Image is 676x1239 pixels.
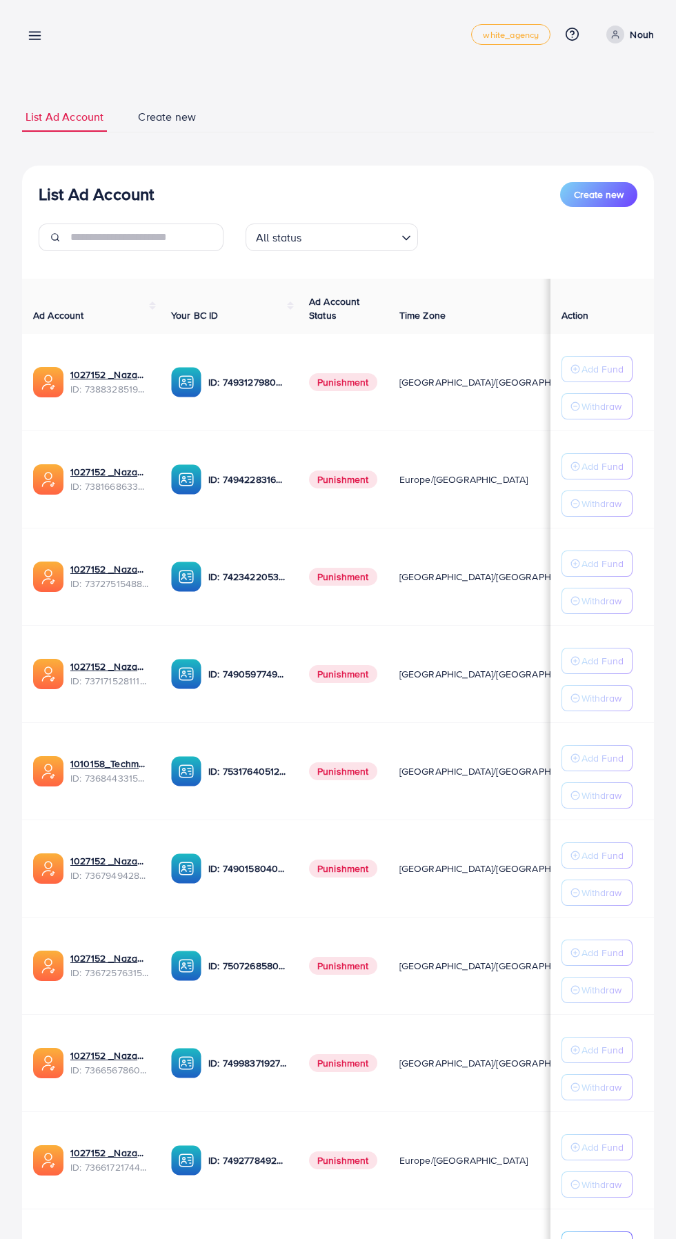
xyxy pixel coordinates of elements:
[309,665,377,683] span: Punishment
[26,109,103,125] span: List Ad Account
[171,756,201,786] img: ic-ba-acc.ded83a64.svg
[33,308,84,322] span: Ad Account
[561,1037,633,1063] button: Add Fund
[561,1171,633,1198] button: Withdraw
[70,577,149,591] span: ID: 7372751548805726224
[138,109,196,125] span: Create new
[171,853,201,884] img: ic-ba-acc.ded83a64.svg
[306,225,396,248] input: Search for option
[399,862,591,875] span: [GEOGRAPHIC_DATA]/[GEOGRAPHIC_DATA]
[574,188,624,201] span: Create new
[483,30,539,39] span: white_agency
[309,957,377,975] span: Punishment
[581,361,624,377] p: Add Fund
[561,1074,633,1100] button: Withdraw
[208,471,287,488] p: ID: 7494228316518858759
[208,958,287,974] p: ID: 7507268580682137618
[309,568,377,586] span: Punishment
[70,854,149,882] div: <span class='underline'>1027152 _Nazaagency_003</span></br>7367949428067450896
[70,382,149,396] span: ID: 7388328519014645761
[33,562,63,592] img: ic-ads-acc.e4c84228.svg
[399,375,591,389] span: [GEOGRAPHIC_DATA]/[GEOGRAPHIC_DATA]
[171,659,201,689] img: ic-ba-acc.ded83a64.svg
[70,869,149,882] span: ID: 7367949428067450896
[171,464,201,495] img: ic-ba-acc.ded83a64.svg
[70,1049,149,1062] a: 1027152 _Nazaagency_0051
[33,464,63,495] img: ic-ads-acc.e4c84228.svg
[70,479,149,493] span: ID: 7381668633665093648
[561,745,633,771] button: Add Fund
[33,659,63,689] img: ic-ads-acc.e4c84228.svg
[309,860,377,878] span: Punishment
[560,182,637,207] button: Create new
[70,562,149,591] div: <span class='underline'>1027152 _Nazaagency_007</span></br>7372751548805726224
[70,1160,149,1174] span: ID: 7366172174454882305
[171,1048,201,1078] img: ic-ba-acc.ded83a64.svg
[581,653,624,669] p: Add Fund
[309,295,360,322] span: Ad Account Status
[33,756,63,786] img: ic-ads-acc.e4c84228.svg
[581,555,624,572] p: Add Fund
[70,660,149,673] a: 1027152 _Nazaagency_04
[171,367,201,397] img: ic-ba-acc.ded83a64.svg
[561,782,633,809] button: Withdraw
[70,757,149,785] div: <span class='underline'>1010158_Techmanistan pk acc_1715599413927</span></br>7368443315504726017
[33,367,63,397] img: ic-ads-acc.e4c84228.svg
[561,308,589,322] span: Action
[399,570,591,584] span: [GEOGRAPHIC_DATA]/[GEOGRAPHIC_DATA]
[581,944,624,961] p: Add Fund
[70,1146,149,1160] a: 1027152 _Nazaagency_018
[33,1145,63,1176] img: ic-ads-acc.e4c84228.svg
[581,884,622,901] p: Withdraw
[70,465,149,493] div: <span class='underline'>1027152 _Nazaagency_023</span></br>7381668633665093648
[70,966,149,980] span: ID: 7367257631523782657
[309,1151,377,1169] span: Punishment
[399,1153,528,1167] span: Europe/[GEOGRAPHIC_DATA]
[581,1079,622,1096] p: Withdraw
[253,228,305,248] span: All status
[70,1146,149,1174] div: <span class='underline'>1027152 _Nazaagency_018</span></br>7366172174454882305
[33,853,63,884] img: ic-ads-acc.e4c84228.svg
[561,940,633,966] button: Add Fund
[561,453,633,479] button: Add Fund
[399,473,528,486] span: Europe/[GEOGRAPHIC_DATA]
[70,771,149,785] span: ID: 7368443315504726017
[561,551,633,577] button: Add Fund
[471,24,550,45] a: white_agency
[70,562,149,576] a: 1027152 _Nazaagency_007
[581,787,622,804] p: Withdraw
[208,763,287,780] p: ID: 7531764051207716871
[581,458,624,475] p: Add Fund
[561,393,633,419] button: Withdraw
[70,368,149,396] div: <span class='underline'>1027152 _Nazaagency_019</span></br>7388328519014645761
[70,465,149,479] a: 1027152 _Nazaagency_023
[171,1145,201,1176] img: ic-ba-acc.ded83a64.svg
[581,982,622,998] p: Withdraw
[39,184,154,204] h3: List Ad Account
[630,26,654,43] p: Nouh
[70,1063,149,1077] span: ID: 7366567860828749825
[70,757,149,771] a: 1010158_Techmanistan pk acc_1715599413927
[581,750,624,766] p: Add Fund
[309,1054,377,1072] span: Punishment
[561,648,633,674] button: Add Fund
[171,308,219,322] span: Your BC ID
[561,588,633,614] button: Withdraw
[70,951,149,980] div: <span class='underline'>1027152 _Nazaagency_016</span></br>7367257631523782657
[208,1055,287,1071] p: ID: 7499837192777400321
[208,1152,287,1169] p: ID: 7492778492849930241
[208,374,287,390] p: ID: 7493127980932333584
[581,593,622,609] p: Withdraw
[70,674,149,688] span: ID: 7371715281112170513
[601,26,654,43] a: Nouh
[33,1048,63,1078] img: ic-ads-acc.e4c84228.svg
[70,1049,149,1077] div: <span class='underline'>1027152 _Nazaagency_0051</span></br>7366567860828749825
[399,959,591,973] span: [GEOGRAPHIC_DATA]/[GEOGRAPHIC_DATA]
[581,495,622,512] p: Withdraw
[399,764,591,778] span: [GEOGRAPHIC_DATA]/[GEOGRAPHIC_DATA]
[561,685,633,711] button: Withdraw
[581,1042,624,1058] p: Add Fund
[561,977,633,1003] button: Withdraw
[309,470,377,488] span: Punishment
[309,762,377,780] span: Punishment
